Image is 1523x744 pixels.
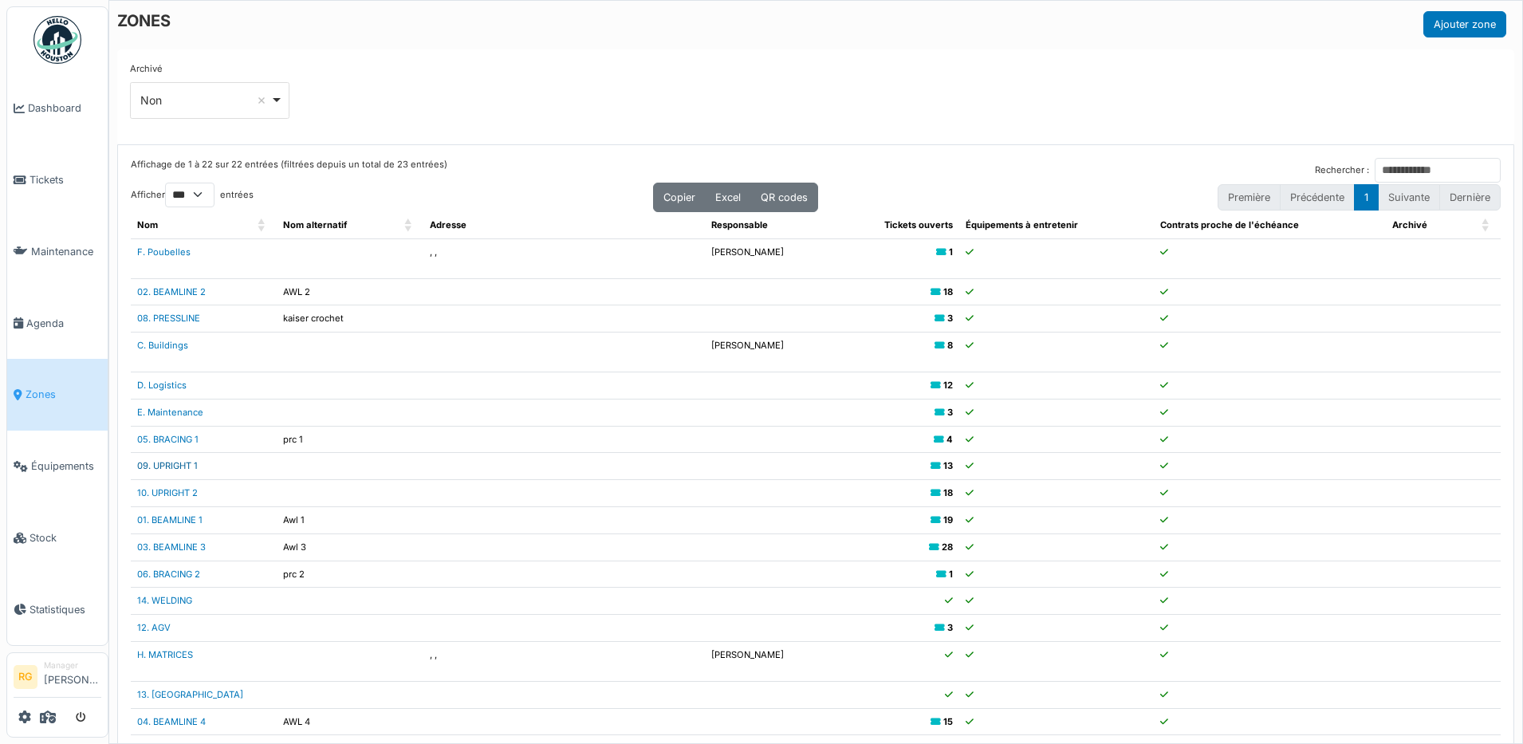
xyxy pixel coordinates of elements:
[430,219,466,230] span: Adresse
[130,62,163,76] label: Archivé
[277,561,423,588] td: prc 2
[942,541,953,553] b: 28
[137,219,158,230] span: Nom
[277,278,423,305] td: AWL 2
[137,460,198,471] a: 09. UPRIGHT 1
[947,340,953,351] b: 8
[44,659,101,694] li: [PERSON_NAME]
[14,665,37,689] li: RG
[653,183,706,212] button: Copier
[7,144,108,216] a: Tickets
[7,287,108,359] a: Agenda
[137,514,203,526] a: 01. BEAMLINE 1
[7,216,108,288] a: Maintenance
[7,73,108,144] a: Dashboard
[131,158,447,183] div: Affichage de 1 à 22 sur 22 entrées (filtrées depuis un total de 23 entrées)
[30,530,101,545] span: Stock
[26,316,101,331] span: Agenda
[423,238,705,278] td: , ,
[137,689,243,700] a: 13. [GEOGRAPHIC_DATA]
[137,569,200,580] a: 06. BRACING 2
[137,716,206,727] a: 04. BEAMLINE 4
[137,595,192,606] a: 14. WELDING
[1423,11,1506,37] button: Ajouter zone
[1160,219,1299,230] span: Contrats proche de l'échéance
[943,380,953,391] b: 12
[423,641,705,681] td: , ,
[1218,184,1501,211] nav: pagination
[258,212,267,238] span: Nom: Activate to sort
[7,573,108,645] a: Statistiques
[137,340,188,351] a: C. Buildings
[137,649,193,660] a: H. MATRICES
[715,191,741,203] span: Excel
[404,212,414,238] span: Nom alternatif: Activate to sort
[966,219,1078,230] span: Équipements à entretenir
[1482,212,1491,238] span: Archivé: Activate to sort
[277,426,423,453] td: prc 1
[750,183,818,212] button: QR codes
[283,219,347,230] span: Nom alternatif
[949,569,953,580] b: 1
[947,622,953,633] b: 3
[277,533,423,561] td: Awl 3
[761,191,808,203] span: QR codes
[137,246,191,258] a: F. Poubelles
[137,313,200,324] a: 08. PRESSLINE
[947,407,953,418] b: 3
[943,487,953,498] b: 18
[949,246,953,258] b: 1
[1354,184,1379,211] button: 1
[277,708,423,735] td: AWL 4
[711,219,768,230] span: Responsable
[131,183,254,207] label: Afficher entrées
[277,305,423,333] td: kaiser crochet
[711,339,825,352] p: [PERSON_NAME]
[14,659,101,698] a: RG Manager[PERSON_NAME]
[31,459,101,474] span: Équipements
[165,183,214,207] select: Afficherentrées
[140,92,270,108] div: Non
[28,100,101,116] span: Dashboard
[33,16,81,64] img: Badge_color-CXgf-gQk.svg
[117,11,171,30] h6: ZONES
[137,541,206,553] a: 03. BEAMLINE 3
[137,286,206,297] a: 02. BEAMLINE 2
[943,460,953,471] b: 13
[943,716,953,727] b: 15
[7,359,108,431] a: Zones
[946,434,953,445] b: 4
[31,244,101,259] span: Maintenance
[30,602,101,617] span: Statistiques
[663,191,695,203] span: Copier
[137,380,187,391] a: D. Logistics
[884,219,953,230] span: Tickets ouverts
[26,387,101,402] span: Zones
[30,172,101,187] span: Tickets
[711,648,825,662] p: [PERSON_NAME]
[137,487,198,498] a: 10. UPRIGHT 2
[277,506,423,533] td: Awl 1
[943,514,953,526] b: 19
[137,434,199,445] a: 05. BRACING 1
[1392,219,1427,230] span: Archivé
[711,246,825,259] p: [PERSON_NAME]
[137,407,203,418] a: E. Maintenance
[137,622,171,633] a: 12. AGV
[44,659,101,671] div: Manager
[7,431,108,502] a: Équipements
[705,183,751,212] button: Excel
[947,313,953,324] b: 3
[254,93,270,108] button: Remove item: 'false'
[943,286,953,297] b: 18
[7,502,108,574] a: Stock
[1315,163,1369,177] label: Rechercher :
